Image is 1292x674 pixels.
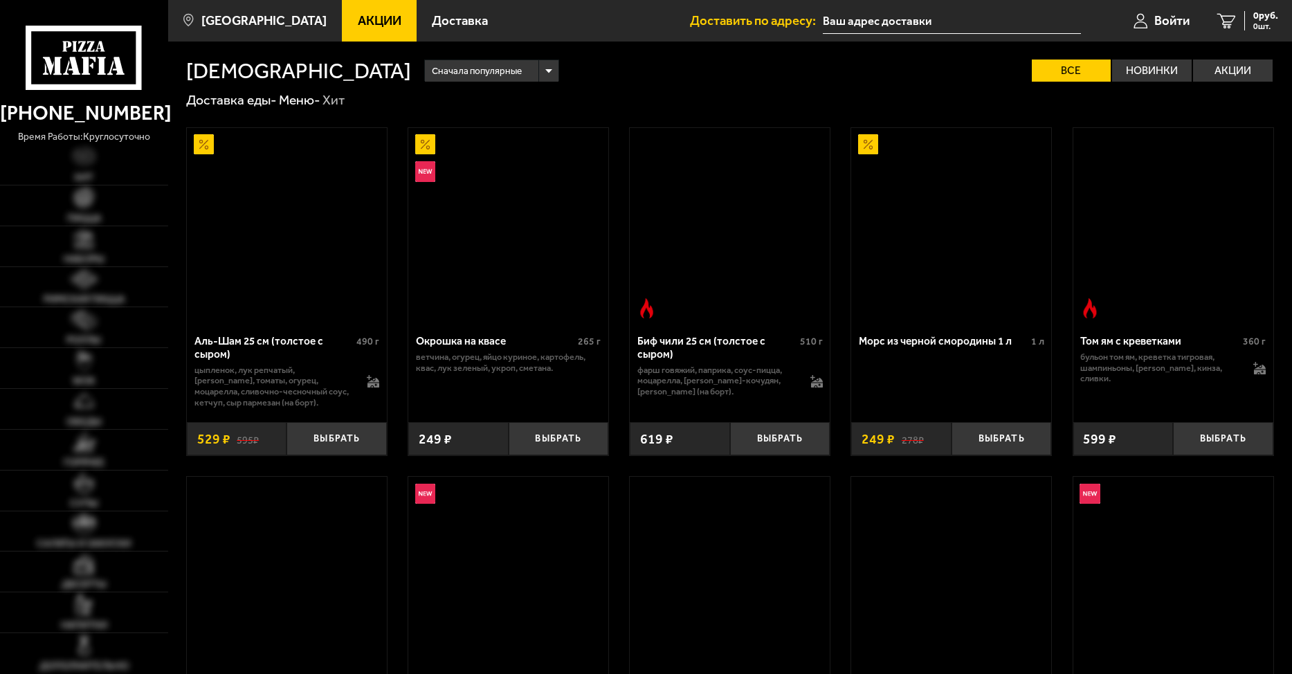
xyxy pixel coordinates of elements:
[432,58,522,84] span: Сначала популярные
[416,335,575,348] div: Окрошка на квасе
[1112,60,1192,82] label: Новинки
[356,336,379,347] span: 490 г
[416,352,601,373] p: ветчина, огурец, яйцо куриное, картофель, квас, лук зеленый, укроп, сметана.
[201,15,327,28] span: [GEOGRAPHIC_DATA]
[187,128,387,325] a: АкционныйАль-Шам 25 см (толстое с сыром)
[1173,422,1273,455] button: Выбрать
[509,422,609,455] button: Выбрать
[1080,484,1100,504] img: Новинка
[37,538,131,549] span: Салаты и закуски
[1253,11,1278,21] span: 0 руб.
[415,484,435,504] img: Новинка
[851,477,1051,674] a: Цезарь 25 см (толстое с сыром)
[851,128,1051,325] a: АкционныйМорс из черной смородины 1 л
[44,294,125,304] span: Римская пицца
[66,417,102,427] span: Обеды
[187,477,387,674] a: Грибная с цыплёнком и сулугуни 25 см (толстое с сыром)
[859,335,1028,348] div: Морс из черной смородины 1 л
[74,172,93,183] span: Хит
[637,365,797,397] p: фарш говяжий, паприка, соус-пицца, моцарелла, [PERSON_NAME]-кочудян, [PERSON_NAME] (на борт).
[578,336,601,347] span: 265 г
[1080,352,1239,384] p: бульон том ям, креветка тигровая, шампиньоны, [PERSON_NAME], кинза, сливки.
[194,365,354,408] p: цыпленок, лук репчатый, [PERSON_NAME], томаты, огурец, моцарелла, сливочно-чесночный соус, кетчуп...
[1154,15,1190,28] span: Войти
[408,128,608,325] a: АкционныйНовинкаОкрошка на квасе
[66,335,101,345] span: Роллы
[186,60,411,82] h1: [DEMOGRAPHIC_DATA]
[64,457,104,468] span: Горячее
[1193,60,1273,82] label: Акции
[432,15,488,28] span: Доставка
[415,161,435,181] img: Новинка
[358,15,401,28] span: Акции
[862,432,895,446] span: 249 ₽
[39,661,129,671] span: Дополнительно
[1073,477,1273,674] a: НовинкаЗапеченный ролл Гурмэ с лососем и угрём
[286,422,387,455] button: Выбрать
[1253,22,1278,30] span: 0 шт.
[1073,128,1273,325] a: Острое блюдоТом ям с креветками
[62,579,107,590] span: Десерты
[197,432,230,446] span: 529 ₽
[73,376,95,386] span: WOK
[419,432,452,446] span: 249 ₽
[1080,335,1239,348] div: Том ям с креветками
[630,128,830,325] a: Острое блюдоБиф чили 25 см (толстое с сыром)
[823,8,1081,34] input: Ваш адрес доставки
[322,91,345,109] div: Хит
[730,422,830,455] button: Выбрать
[800,336,823,347] span: 510 г
[237,432,259,446] s: 595 ₽
[1243,336,1266,347] span: 360 г
[64,254,104,264] span: Наборы
[952,422,1052,455] button: Выбрать
[637,298,657,318] img: Острое блюдо
[67,213,101,224] span: Пицца
[1031,336,1044,347] span: 1 л
[194,335,354,361] div: Аль-Шам 25 см (толстое с сыром)
[186,92,277,108] a: Доставка еды-
[640,432,673,446] span: 619 ₽
[1083,432,1116,446] span: 599 ₽
[858,134,878,154] img: Акционный
[61,620,107,630] span: Напитки
[902,432,924,446] s: 278 ₽
[630,477,830,674] a: Груша горгондзола 25 см (толстое с сыром)
[690,15,823,28] span: Доставить по адресу:
[408,477,608,674] a: НовинкаРолл с окунем в темпуре и лососем
[637,335,797,361] div: Биф чили 25 см (толстое с сыром)
[279,92,320,108] a: Меню-
[194,134,214,154] img: Акционный
[1032,60,1111,82] label: Все
[1080,298,1100,318] img: Острое блюдо
[415,134,435,154] img: Акционный
[70,498,98,509] span: Супы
